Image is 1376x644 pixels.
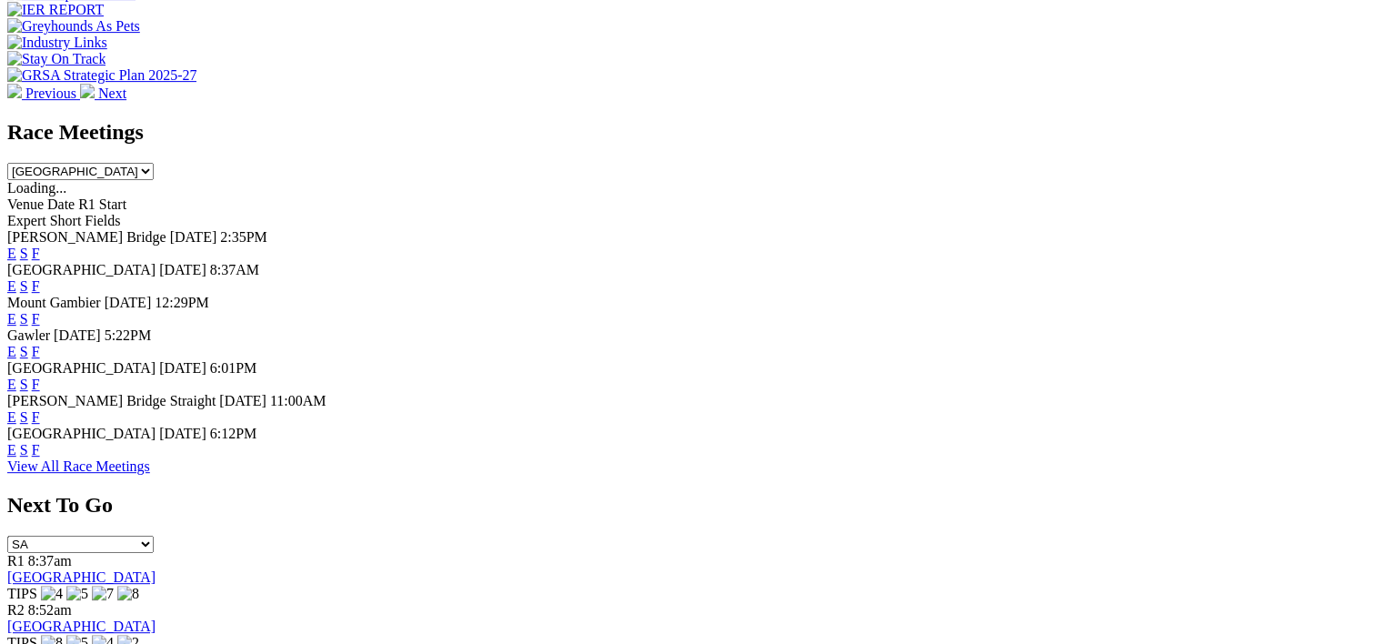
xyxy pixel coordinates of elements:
img: chevron-left-pager-white.svg [7,84,22,98]
span: [PERSON_NAME] Bridge Straight [7,393,216,408]
span: 5:22PM [105,327,152,343]
a: S [20,409,28,425]
span: TIPS [7,586,37,601]
span: Mount Gambier [7,295,101,310]
img: chevron-right-pager-white.svg [80,84,95,98]
img: 5 [66,586,88,602]
span: 8:37AM [210,262,259,277]
img: 4 [41,586,63,602]
a: S [20,377,28,392]
span: Previous [25,86,76,101]
a: S [20,246,28,261]
span: Next [98,86,126,101]
span: 8:37am [28,553,72,569]
span: 6:12PM [210,426,257,441]
span: [DATE] [159,262,206,277]
a: E [7,409,16,425]
span: R2 [7,602,25,618]
a: Previous [7,86,80,101]
span: 8:52am [28,602,72,618]
img: IER REPORT [7,2,104,18]
a: S [20,278,28,294]
span: 6:01PM [210,360,257,376]
span: [PERSON_NAME] Bridge [7,229,166,245]
span: Short [50,213,82,228]
span: [GEOGRAPHIC_DATA] [7,360,156,376]
a: F [32,311,40,327]
span: 12:29PM [155,295,209,310]
span: Gawler [7,327,50,343]
a: E [7,311,16,327]
a: F [32,344,40,359]
a: E [7,344,16,359]
span: Venue [7,196,44,212]
a: E [7,246,16,261]
span: [DATE] [105,295,152,310]
a: F [32,409,40,425]
span: Fields [85,213,120,228]
span: [DATE] [219,393,266,408]
h2: Next To Go [7,493,1369,518]
a: F [32,377,40,392]
span: [DATE] [170,229,217,245]
span: Expert [7,213,46,228]
a: E [7,377,16,392]
img: 7 [92,586,114,602]
span: R1 Start [78,196,126,212]
img: 8 [117,586,139,602]
a: S [20,344,28,359]
a: [GEOGRAPHIC_DATA] [7,619,156,634]
a: E [7,442,16,458]
h2: Race Meetings [7,120,1369,145]
span: Date [47,196,75,212]
span: Loading... [7,180,66,196]
a: Next [80,86,126,101]
span: [DATE] [54,327,101,343]
span: [DATE] [159,360,206,376]
span: 2:35PM [220,229,267,245]
img: Industry Links [7,35,107,51]
a: [GEOGRAPHIC_DATA] [7,569,156,585]
a: S [20,311,28,327]
span: 11:00AM [270,393,326,408]
a: F [32,278,40,294]
img: Greyhounds As Pets [7,18,140,35]
a: E [7,278,16,294]
img: GRSA Strategic Plan 2025-27 [7,67,196,84]
a: View All Race Meetings [7,458,150,474]
a: F [32,246,40,261]
span: [GEOGRAPHIC_DATA] [7,426,156,441]
a: F [32,442,40,458]
span: [DATE] [159,426,206,441]
img: Stay On Track [7,51,105,67]
span: [GEOGRAPHIC_DATA] [7,262,156,277]
a: S [20,442,28,458]
span: R1 [7,553,25,569]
